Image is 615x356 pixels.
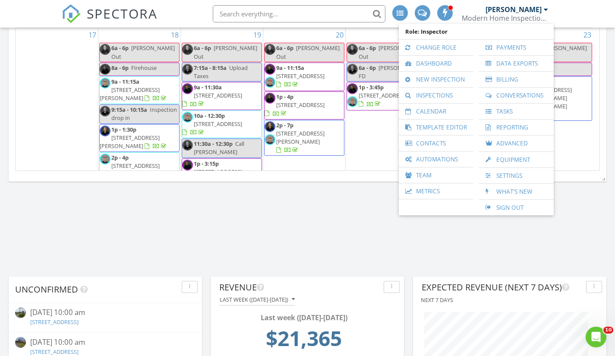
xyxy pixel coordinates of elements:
[15,284,78,295] span: Unconfirmed
[194,140,233,148] span: 11:30a - 12:30p
[87,4,158,22] span: SPECTORA
[182,158,262,186] a: 1p - 3:15p [STREET_ADDRESS]
[265,134,275,145] img: e0fb4831e4c44d248789b2b10a1936ae_20250417_184832_0000.png
[403,151,469,167] a: Automations
[276,64,304,72] span: 9a - 11:15a
[276,121,325,154] a: 2p - 7p [STREET_ADDRESS][PERSON_NAME]
[100,106,110,117] img: modern_home_finals8.jpg
[265,121,275,132] img: modern_home_finals8.jpg
[359,83,407,107] a: 1p - 3:45p [STREET_ADDRESS]
[359,44,422,60] span: [PERSON_NAME] Out
[182,140,193,151] img: modern_home_finals8.jpg
[62,12,158,30] a: SPECTORA
[111,154,129,161] span: 2p - 4p
[422,281,583,294] div: Expected revenue (next 7 days)
[100,126,110,136] img: modern_home_finals8.jpg
[98,28,180,236] td: Go to August 18, 2025
[16,28,98,236] td: Go to August 17, 2025
[276,101,325,109] span: [STREET_ADDRESS]
[252,28,263,42] a: Go to August 19, 2025
[347,44,358,55] img: modern_home_finals55.jpg
[100,86,160,102] span: [STREET_ADDRESS][PERSON_NAME]
[182,112,242,136] a: 10a - 12:30p [STREET_ADDRESS]
[194,112,225,120] span: 10a - 12:30p
[265,64,275,75] img: modern_home_finals36.jpg
[483,168,549,183] a: Settings
[483,135,549,151] a: Advanced
[111,126,136,133] span: 1p - 1:30p
[111,106,177,122] span: Inspection drop in
[99,152,180,180] a: 2p - 4p [STREET_ADDRESS]
[194,44,257,60] span: [PERSON_NAME] Out
[264,120,344,156] a: 2p - 7p [STREET_ADDRESS][PERSON_NAME]
[403,120,469,135] a: Template Editor
[180,28,263,236] td: Go to August 19, 2025
[30,307,180,318] div: [DATE] 10:00 am
[100,78,168,102] a: 9a - 11:15a [STREET_ADDRESS][PERSON_NAME]
[483,120,549,135] a: Reporting
[347,64,358,75] img: modern_home_finals8.jpg
[403,24,549,39] span: Role: Inspector
[276,72,325,80] span: [STREET_ADDRESS]
[99,76,180,104] a: 9a - 11:15a [STREET_ADDRESS][PERSON_NAME]
[334,28,345,42] a: Go to August 20, 2025
[220,296,295,302] div: Last week ([DATE]-[DATE])
[182,83,242,107] a: 9a - 11:30a [STREET_ADDRESS]
[182,112,193,123] img: e0fb4831e4c44d248789b2b10a1936ae_20250417_184832_0000.png
[194,64,248,80] span: Upload Taxes
[359,91,407,99] span: [STREET_ADDRESS]
[483,184,549,199] a: What's New
[265,44,275,55] img: modern_home_finals55.jpg
[194,44,211,52] span: 6a - 6p
[483,88,549,103] a: Conversations
[276,64,325,88] a: 9a - 11:15a [STREET_ADDRESS]
[403,88,469,103] a: Inspections
[30,348,79,356] a: [STREET_ADDRESS]
[182,160,193,170] img: modern_home_finals36.jpg
[222,312,386,323] div: Last week ([DATE]-[DATE])
[483,40,549,55] a: Payments
[182,83,193,94] img: modern_home_finals36.jpg
[359,83,384,91] span: 1p - 3:45p
[87,28,98,42] a: Go to August 17, 2025
[276,44,293,52] span: 6a - 6p
[15,337,26,348] img: streetview
[30,337,180,348] div: [DATE] 10:00 am
[265,93,325,117] a: 1p - 4p [STREET_ADDRESS]
[100,44,110,55] img: modern_home_finals55.jpg
[169,28,180,42] a: Go to August 18, 2025
[524,44,587,60] span: [PERSON_NAME] Out
[111,162,160,170] span: [STREET_ADDRESS]
[111,44,175,60] span: [PERSON_NAME] Out
[462,14,548,22] div: Modern Home Inspections
[403,40,469,55] a: Change Role
[30,318,79,326] a: [STREET_ADDRESS]
[99,124,180,152] a: 1p - 1:30p [STREET_ADDRESS][PERSON_NAME]
[111,44,129,52] span: 6a - 6p
[347,83,358,94] img: modern_home_finals36.jpg
[15,307,26,318] img: streetview
[276,44,340,60] span: [PERSON_NAME] Out
[483,200,549,215] a: Sign Out
[182,160,242,184] a: 1p - 3:15p [STREET_ADDRESS]
[483,72,549,87] a: Billing
[219,294,295,306] button: Last week ([DATE]-[DATE])
[194,120,242,128] span: [STREET_ADDRESS]
[403,183,469,199] a: Metrics
[403,135,469,151] a: Contacts
[194,83,222,91] span: 9a - 11:30a
[265,77,275,88] img: e0fb4831e4c44d248789b2b10a1936ae_20250417_184832_0000.png
[100,78,110,88] img: e0fb4831e4c44d248789b2b10a1936ae_20250417_184832_0000.png
[359,64,376,72] span: 6a - 6p
[264,63,344,91] a: 9a - 11:15a [STREET_ADDRESS]
[263,28,345,236] td: Go to August 20, 2025
[100,154,160,178] a: 2p - 4p [STREET_ADDRESS]
[100,64,110,75] img: modern_home_finals36.jpg
[111,64,129,72] span: 8a - 6p
[403,56,469,71] a: Dashboard
[403,167,469,183] a: Team
[111,106,147,113] span: 9:15a - 10:15a
[194,91,242,99] span: [STREET_ADDRESS]
[359,64,422,80] span: [PERSON_NAME] FD
[586,327,606,347] iframe: Intercom live chat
